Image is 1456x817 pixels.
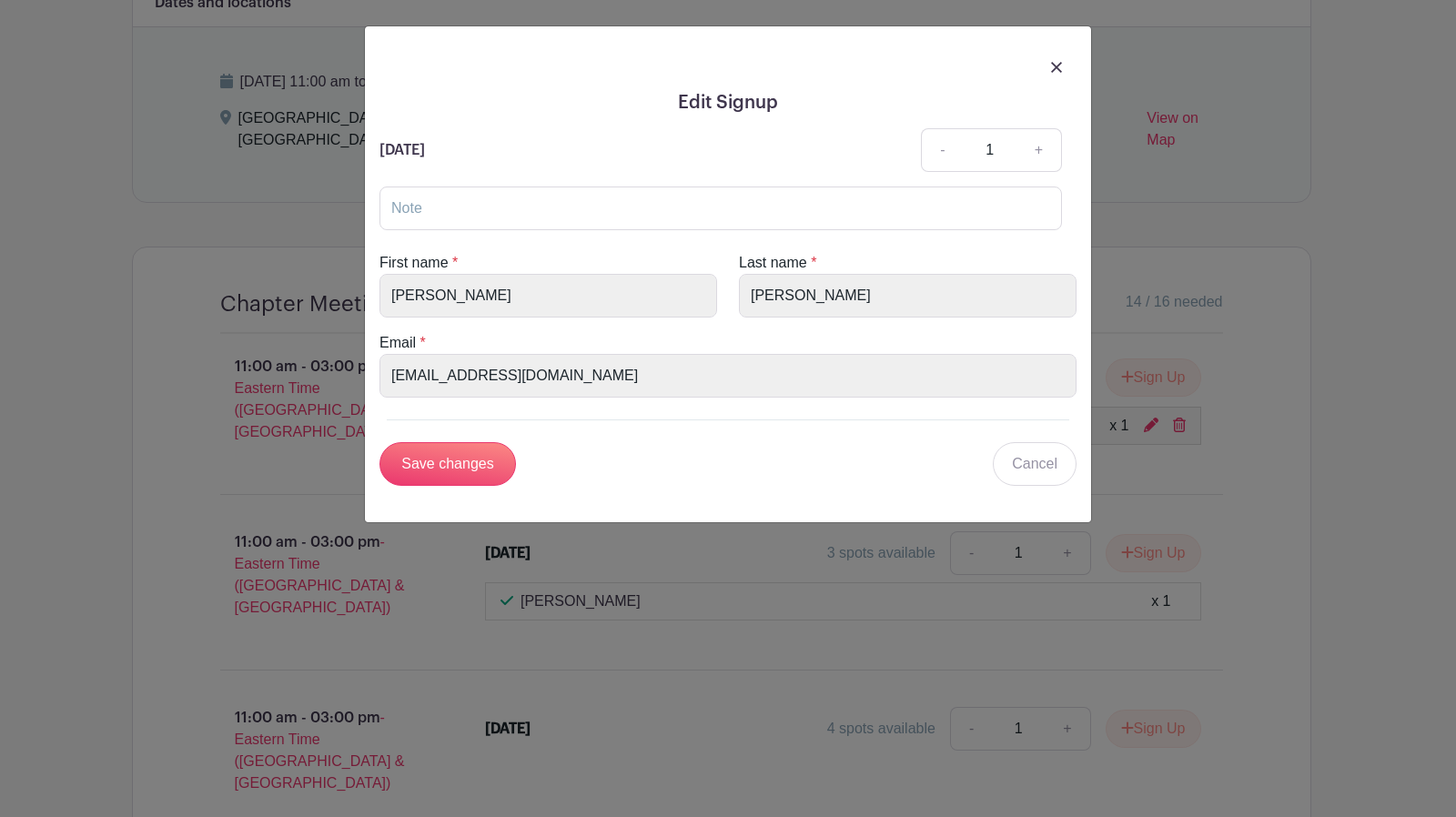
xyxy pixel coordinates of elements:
[379,187,1062,230] input: Note
[379,139,425,161] p: [DATE]
[1051,62,1062,73] img: close_button-5f87c8562297e5c2d7936805f587ecaba9071eb48480494691a3f1689db116b3.svg
[1016,128,1062,172] a: +
[379,442,516,486] input: Save changes
[379,332,416,354] label: Email
[993,442,1077,486] a: Cancel
[921,128,963,172] a: -
[379,92,1077,114] h5: Edit Signup
[379,252,449,274] label: First name
[739,252,807,274] label: Last name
